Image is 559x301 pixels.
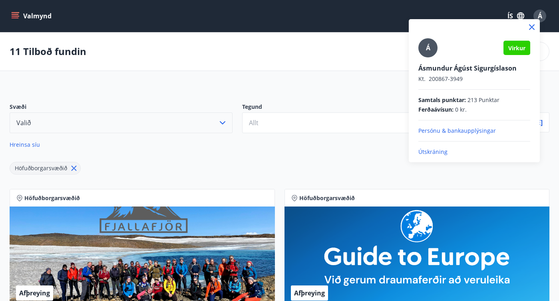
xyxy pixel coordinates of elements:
[418,96,466,104] span: Samtals punktar :
[455,106,467,114] span: 0 kr.
[418,127,530,135] p: Persónu & bankaupplýsingar
[508,44,525,52] span: Virkur
[418,106,454,114] span: Ferðaávísun :
[418,64,530,73] p: Ásmundur Ágúst Sigurgíslason
[418,148,530,156] p: Útskráning
[426,43,430,52] span: Á
[418,75,426,83] span: Kt.
[418,75,530,83] p: 200867-3949
[467,96,499,104] span: 213 Punktar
